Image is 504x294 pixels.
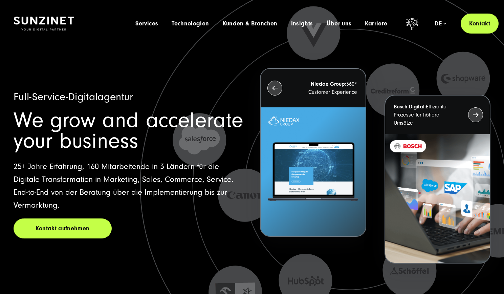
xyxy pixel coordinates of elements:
a: Kunden & Branchen [223,20,278,27]
div: de [435,20,446,27]
span: We grow and accelerate your business [14,108,243,153]
a: Insights [291,20,313,27]
p: Effiziente Prozesse für höhere Umsätze [394,103,456,127]
span: Full-Service-Digitalagentur [14,91,133,103]
img: Letztes Projekt von Niedax. Ein Laptop auf dem die Niedax Website geöffnet ist, auf blauem Hinter... [261,107,365,236]
a: Karriere [365,20,387,27]
button: Bosch Digital:Effiziente Prozesse für höhere Umsätze BOSCH - Kundeprojekt - Digital Transformatio... [385,95,490,264]
a: Kontakt [461,14,499,34]
strong: Bosch Digital: [394,104,426,110]
p: 360° Customer Experience [294,80,357,96]
img: SUNZINET Full Service Digital Agentur [14,17,74,31]
p: 25+ Jahre Erfahrung, 160 Mitarbeitende in 3 Ländern für die Digitale Transformation in Marketing,... [14,160,244,212]
button: Niedax Group:360° Customer Experience Letztes Projekt von Niedax. Ein Laptop auf dem die Niedax W... [260,68,366,237]
a: Technologien [172,20,209,27]
a: Über uns [327,20,352,27]
a: Kontakt aufnehmen [14,218,112,238]
strong: Niedax Group: [311,81,346,87]
a: Services [135,20,158,27]
img: BOSCH - Kundeprojekt - Digital Transformation Agentur SUNZINET [385,134,490,263]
